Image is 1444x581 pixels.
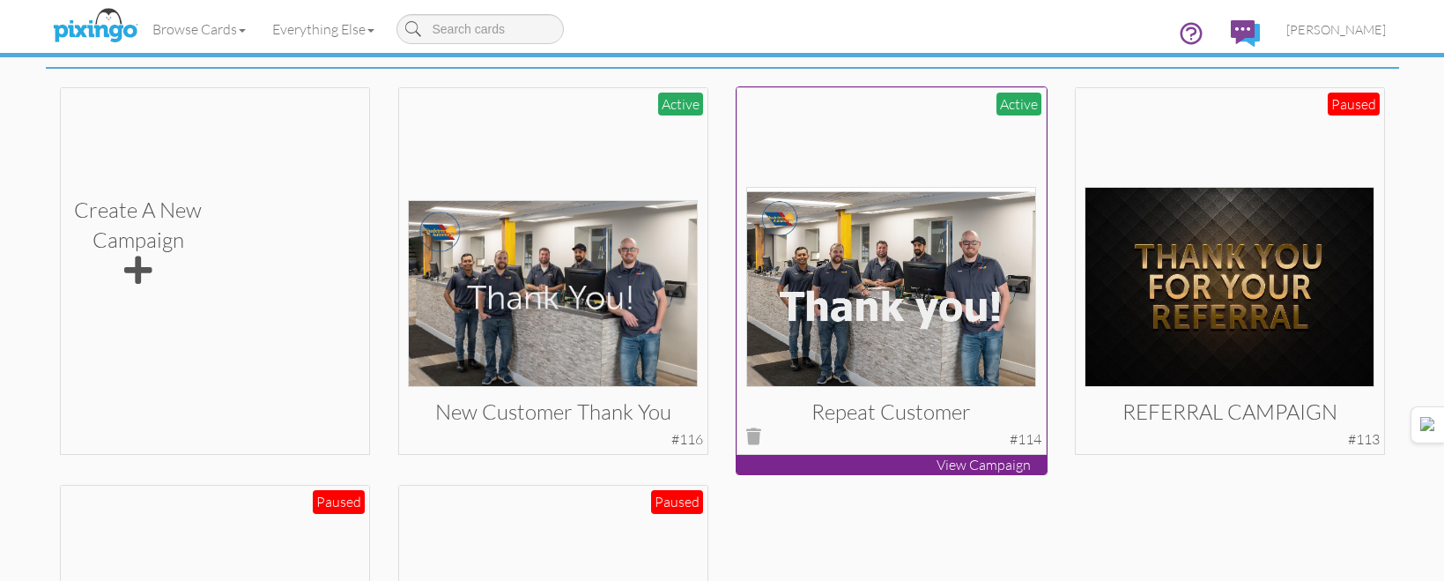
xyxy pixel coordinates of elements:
[1273,7,1399,52] a: [PERSON_NAME]
[421,400,685,423] h3: New Customer Thank You
[259,7,388,51] a: Everything Else
[671,429,703,450] div: #116
[737,455,1047,475] p: View Campaign
[746,187,1036,387] img: 113352-1-1711554205526-771a72a44d76862e-qa.jpg
[1348,429,1380,450] div: #113
[1098,400,1361,423] h3: REFERRAL CAMPAIGN
[74,195,202,290] div: Create a new Campaign
[651,490,703,514] div: Paused
[1420,417,1436,433] img: Detect Auto
[1328,93,1380,116] div: Paused
[1231,20,1260,47] img: comments.svg
[408,200,698,387] img: 113423-1-1711699226175-522fe32e714844b3-qa.jpg
[996,93,1041,116] div: Active
[139,7,259,51] a: Browse Cards
[759,400,1023,423] h3: Repeat customer
[1286,22,1386,37] span: [PERSON_NAME]
[1085,187,1374,387] img: 110686-1-1706223091797-ef122b298b5fbd2b-qa.jpg
[1010,429,1041,450] div: #114
[396,14,564,44] input: Search cards
[48,4,142,48] img: pixingo logo
[658,93,703,116] div: Active
[313,490,365,514] div: Paused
